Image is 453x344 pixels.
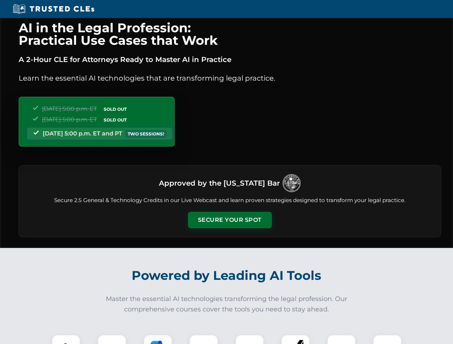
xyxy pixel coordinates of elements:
p: Master the essential AI technologies transforming the legal profession. Our comprehensive courses... [101,294,352,315]
h1: AI in the Legal Profession: Practical Use Cases that Work [19,21,441,47]
span: [DATE] 5:00 p.m. ET [42,105,97,112]
p: Secure 2.5 General & Technology Credits in our Live Webcast and learn proven strategies designed ... [28,196,432,205]
span: [DATE] 5:00 p.m. ET [42,116,97,123]
img: Logo [283,174,301,192]
h2: Powered by Leading AI Tools [28,263,425,288]
span: SOLD OUT [101,105,129,113]
p: A 2-Hour CLE for Attorneys Ready to Master AI in Practice [19,54,441,65]
button: Secure Your Spot [188,212,272,228]
span: SOLD OUT [101,116,129,124]
h3: Approved by the [US_STATE] Bar [159,177,280,190]
img: Trusted CLEs [11,4,96,14]
p: Learn the essential AI technologies that are transforming legal practice. [19,72,441,84]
